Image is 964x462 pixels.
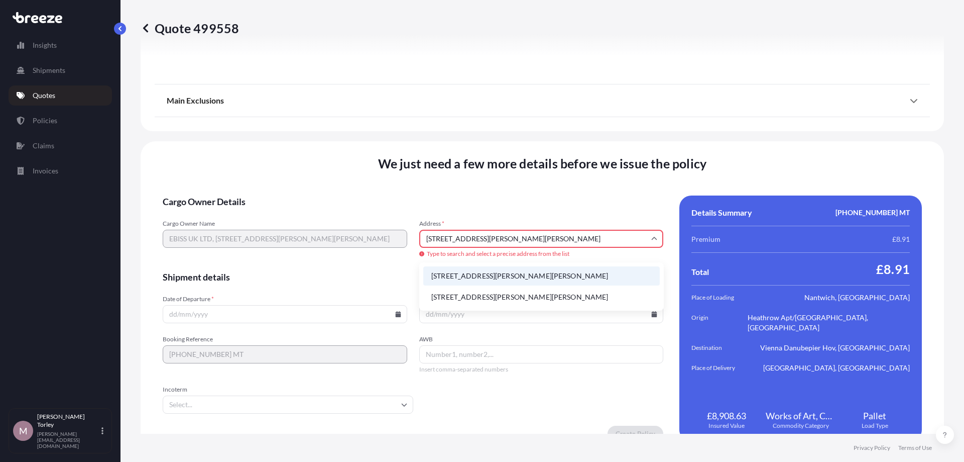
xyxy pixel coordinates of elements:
span: Vienna Danubepier Hov, [GEOGRAPHIC_DATA] [760,343,910,353]
span: Cargo Owner Details [163,196,663,208]
p: Create Policy [616,429,655,439]
span: [GEOGRAPHIC_DATA], [GEOGRAPHIC_DATA] [763,363,910,373]
input: Your internal reference [163,345,407,363]
span: Date of Departure [163,295,407,303]
p: Claims [33,141,54,151]
span: AWB [419,335,664,343]
span: Cargo Owner Name [163,220,407,228]
a: Invoices [9,161,112,181]
span: Nantwich, [GEOGRAPHIC_DATA] [804,293,910,303]
div: Main Exclusions [167,88,918,113]
span: Insert comma-separated numbers [419,365,664,374]
span: Main Exclusions [167,96,224,106]
span: Place of Loading [691,293,748,303]
span: Destination [691,343,748,353]
li: [STREET_ADDRESS][PERSON_NAME][PERSON_NAME] [423,288,660,307]
input: Number1, number2,... [419,345,664,363]
span: Heathrow Apt/[GEOGRAPHIC_DATA], [GEOGRAPHIC_DATA] [748,313,910,333]
span: Type to search and select a precise address from the list [419,250,664,258]
span: £8.91 [876,261,910,277]
span: Details Summary [691,208,752,218]
button: Create Policy [608,426,663,442]
span: [PHONE_NUMBER] MT [835,208,910,218]
p: Quotes [33,90,55,101]
input: Cargo owner address [419,230,664,248]
span: Total [691,267,709,277]
input: Select... [163,396,413,414]
a: Policies [9,111,112,131]
p: Invoices [33,166,58,176]
span: £8,908.63 [707,410,746,422]
span: Premium [691,234,720,244]
span: Incoterm [163,386,413,394]
span: Insured Value [708,422,745,430]
span: Pallet [863,410,886,422]
p: Policies [33,116,57,126]
a: Terms of Use [898,444,932,452]
span: Load Type [862,422,888,430]
p: Shipments [33,65,65,75]
p: Insights [33,40,57,50]
input: dd/mm/yyyy [163,305,407,323]
a: Claims [9,136,112,156]
span: Commodity Category [773,422,829,430]
span: Booking Reference [163,335,407,343]
li: [STREET_ADDRESS][PERSON_NAME][PERSON_NAME] [423,266,660,286]
input: dd/mm/yyyy [419,305,664,323]
p: [PERSON_NAME][EMAIL_ADDRESS][DOMAIN_NAME] [37,431,99,449]
p: [PERSON_NAME] Torley [37,413,99,429]
span: M [19,426,28,436]
p: Quote 499558 [141,20,239,36]
span: Origin [691,313,748,333]
span: Place of Delivery [691,363,748,373]
a: Quotes [9,85,112,106]
a: Privacy Policy [854,444,890,452]
span: Address [419,220,664,228]
span: Shipment details [163,271,663,283]
a: Insights [9,35,112,55]
span: Works of Art, Collector's Pieces and Antiques [766,410,836,422]
span: We just need a few more details before we issue the policy [378,155,707,171]
a: Shipments [9,60,112,80]
span: £8.91 [892,234,910,244]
